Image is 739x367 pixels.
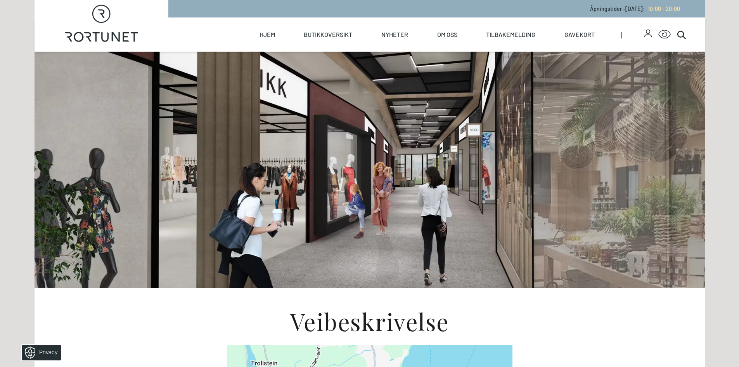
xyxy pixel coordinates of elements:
[227,310,512,333] h1: Veibeskrivelse
[437,17,457,52] a: Om oss
[260,17,275,52] a: Hjem
[645,5,680,12] a: 10:00 - 20:00
[658,28,671,41] button: Open Accessibility Menu
[564,17,595,52] a: Gavekort
[381,17,408,52] a: Nyheter
[304,17,352,52] a: Butikkoversikt
[590,5,680,13] p: Åpningstider - [DATE] :
[621,17,645,52] span: |
[648,5,680,12] span: 10:00 - 20:00
[8,342,71,363] iframe: Manage Preferences
[486,17,535,52] a: Tilbakemelding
